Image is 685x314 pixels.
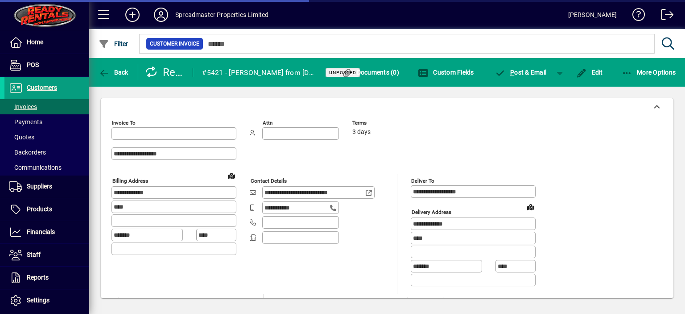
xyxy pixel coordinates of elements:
span: Products [27,205,52,213]
span: Staff [27,251,41,258]
span: Documents (0) [341,69,399,76]
span: Filter [99,40,128,47]
span: 3 days [352,129,371,136]
a: View on map [224,168,239,183]
span: Home [27,38,43,46]
span: Backorders [9,149,46,156]
button: Documents (0) [339,64,401,80]
a: Reports [4,267,89,289]
span: Quotes [9,134,34,141]
button: Filter [96,36,131,52]
a: Invoices [4,99,89,114]
a: Staff [4,244,89,266]
button: Post & Email [491,64,551,80]
div: Spreadmaster Properties Limited [175,8,268,22]
mat-label: Recurs every [277,297,307,303]
a: Logout [654,2,674,31]
button: Add [118,7,147,23]
span: Back [99,69,128,76]
span: Financials [27,228,55,235]
a: Quotes [4,130,89,145]
a: Knowledge Base [626,2,645,31]
a: Products [4,198,89,221]
span: Custom Fields [418,69,474,76]
span: Payments [9,118,42,126]
mat-label: Deliver To [411,178,434,184]
span: ost & Email [495,69,547,76]
span: Suppliers [27,183,52,190]
div: Recurring Customer Invoice [145,65,184,80]
span: Settings [27,297,50,304]
span: P [510,69,514,76]
mat-label: # of occurrences after this [398,297,462,303]
a: Home [4,31,89,54]
button: Back [96,64,131,80]
a: View on map [524,200,538,214]
span: Communications [9,164,62,171]
span: Invoices [9,103,37,110]
a: Financials [4,221,89,243]
mat-label: Attn [263,120,272,126]
mat-label: Deliver via [112,297,136,303]
div: [PERSON_NAME] [568,8,617,22]
button: Edit [574,64,605,80]
a: Suppliers [4,176,89,198]
span: Customer Invoice [150,39,199,48]
a: Communications [4,160,89,175]
span: More Options [622,69,676,76]
span: Customers [27,84,57,91]
a: POS [4,54,89,76]
button: Profile [147,7,175,23]
a: Payments [4,114,89,130]
span: POS [27,61,39,68]
app-page-header-button: Back [89,64,138,80]
button: More Options [619,64,678,80]
mat-label: Invoice To [112,120,136,126]
div: #5421 - [PERSON_NAME] from [DATE] to [DATE] 5 x 8 Seaters GER 678, KND 240, HYY 887, GQP 793, LHM... [202,66,314,80]
span: Reports [27,274,49,281]
a: Backorders [4,145,89,160]
button: Custom Fields [416,64,476,80]
span: Edit [576,69,603,76]
a: Settings [4,289,89,312]
span: Unposted [329,70,356,75]
span: Terms [352,120,406,126]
